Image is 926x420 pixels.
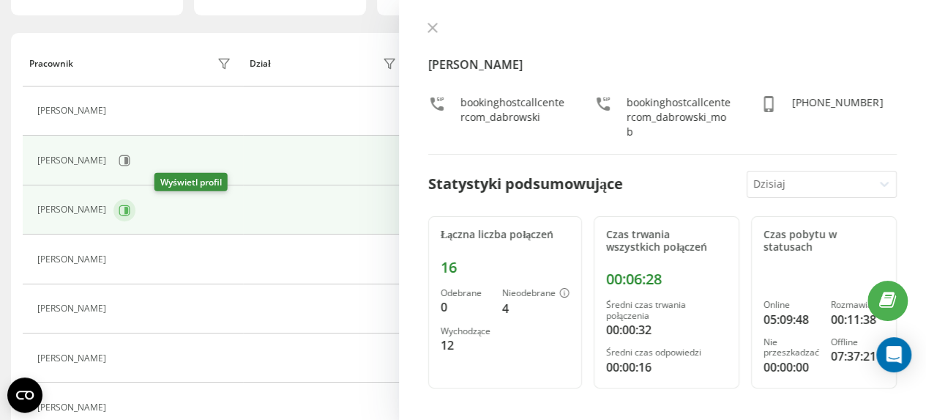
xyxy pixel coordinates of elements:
div: bookinghostcallcentercom_dabrowski [460,95,565,139]
h4: [PERSON_NAME] [428,56,897,73]
div: Nie przeszkadzać [763,337,819,358]
div: Łączna liczba połączeń [441,229,570,241]
div: Rozmawia [831,300,884,310]
div: [PERSON_NAME] [37,205,110,215]
div: [PERSON_NAME] [37,106,110,116]
div: Czas trwania wszystkich połączeń [606,229,727,254]
div: 07:37:21 [831,347,884,365]
div: 05:09:48 [763,311,819,328]
div: Średni czas trwania połączenia [606,300,727,321]
div: bookinghostcallcentercom_dabrowski_mob [627,95,731,139]
div: 0 [441,298,490,316]
div: [PERSON_NAME] [37,303,110,314]
div: 00:11:38 [831,311,884,328]
div: 16 [441,259,570,276]
div: Czas pobytu w statusach [763,229,884,254]
div: Wychodzące [441,326,490,336]
div: Nieodebrane [502,288,570,300]
div: [PERSON_NAME] [37,402,110,413]
div: Offline [831,337,884,347]
div: Wyświetl profil [154,173,228,191]
div: 00:06:28 [606,270,727,288]
div: 00:00:00 [763,358,819,376]
div: Online [763,300,819,310]
div: Pracownik [29,59,73,69]
div: 12 [441,336,490,354]
div: 00:00:32 [606,321,727,339]
div: Open Intercom Messenger [876,337,911,372]
div: Dział [250,59,270,69]
div: Średni czas odpowiedzi [606,347,727,358]
div: [PERSON_NAME] [37,353,110,364]
div: [PERSON_NAME] [37,155,110,166]
div: 00:00:16 [606,358,727,376]
button: Open CMP widget [7,377,42,413]
div: Statystyki podsumowujące [428,173,623,195]
div: Odebrane [441,288,490,298]
div: [PERSON_NAME] [37,254,110,265]
div: 4 [502,300,570,317]
div: [PHONE_NUMBER] [792,95,883,139]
